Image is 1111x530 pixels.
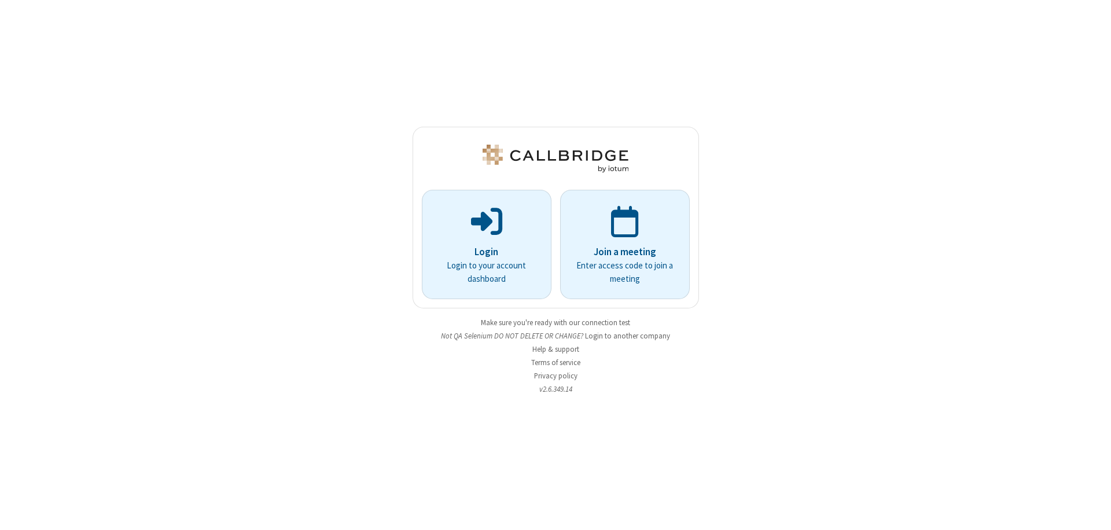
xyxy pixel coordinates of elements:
[576,259,674,285] p: Enter access code to join a meeting
[438,245,535,260] p: Login
[531,358,580,367] a: Terms of service
[481,318,630,327] a: Make sure you're ready with our connection test
[480,145,631,172] img: QA Selenium DO NOT DELETE OR CHANGE
[560,190,690,299] a: Join a meetingEnter access code to join a meeting
[413,384,699,395] li: v2.6.349.14
[534,371,577,381] a: Privacy policy
[413,330,699,341] li: Not QA Selenium DO NOT DELETE OR CHANGE?
[576,245,674,260] p: Join a meeting
[585,330,670,341] button: Login to another company
[532,344,579,354] a: Help & support
[422,190,551,299] button: LoginLogin to your account dashboard
[438,259,535,285] p: Login to your account dashboard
